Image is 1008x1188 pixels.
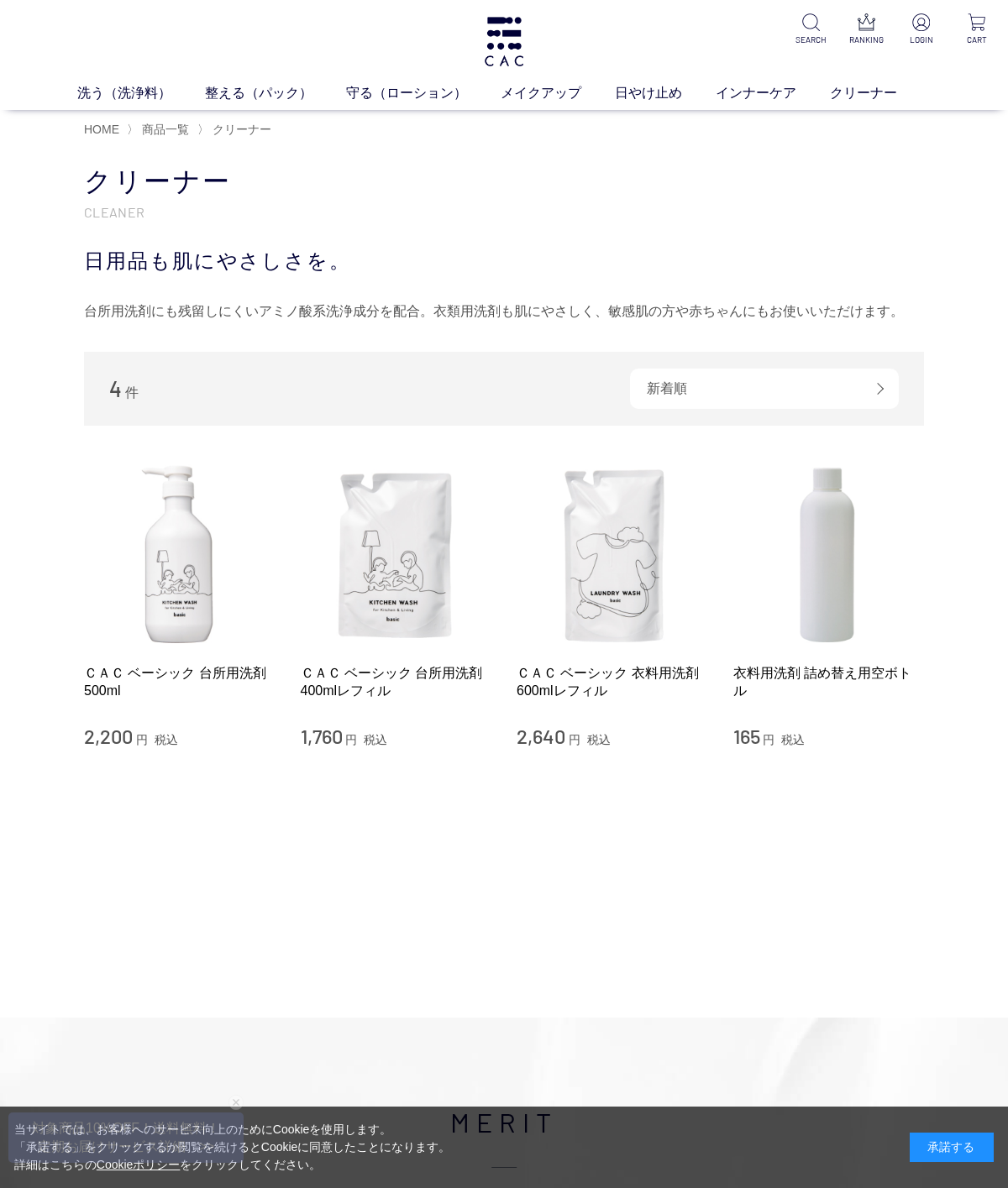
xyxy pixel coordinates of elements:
span: 円 [569,733,580,746]
a: ＣＡＣ ベーシック 台所用洗剤 400mlレフィル [301,664,492,700]
a: 日やけ止め [615,83,716,103]
span: 165 [733,724,760,748]
span: 2,200 [84,724,133,748]
span: 円 [763,733,774,746]
span: 円 [345,733,357,746]
a: CART [959,13,995,46]
span: 税込 [587,733,611,746]
a: 洗う（洗浄料） [77,83,205,103]
span: 1,760 [301,724,343,748]
span: 4 [109,375,122,401]
a: クリーナー [830,83,931,103]
a: ＣＡＣ ベーシック 衣料用洗剤600mlレフィル [517,664,708,700]
div: 承諾する [910,1133,994,1162]
img: 衣料用洗剤 詰め替え用空ボトル [733,459,925,651]
span: 件 [125,385,139,400]
div: 台所用洗剤にも残留しにくいアミノ酸系洗浄成分を配合。衣類用洗剤も肌にやさしく、敏感肌の方や赤ちゃんにもお使いいただけます。 [84,298,924,325]
a: 衣料用洗剤 詰め替え用空ボトル [733,664,925,700]
a: クリーナー [209,123,271,136]
li: 〉 [197,122,276,138]
img: ＣＡＣ ベーシック 台所用洗剤 500ml [84,459,276,651]
p: CART [959,34,995,46]
img: logo [482,17,526,66]
p: SEARCH [793,34,828,46]
a: 商品一覧 [139,123,189,136]
a: LOGIN [904,13,939,46]
p: RANKING [848,34,884,46]
img: ＣＡＣ ベーシック 台所用洗剤 400mlレフィル [301,459,492,651]
a: インナーケア [716,83,830,103]
p: LOGIN [904,34,939,46]
p: CLEANER [84,203,924,221]
img: ＣＡＣ ベーシック 衣料用洗剤600mlレフィル [517,459,708,651]
span: 2,640 [517,724,565,748]
span: 税込 [364,733,387,746]
a: 守る（ローション） [346,83,501,103]
a: RANKING [848,13,884,46]
a: 整える（パック） [205,83,346,103]
span: 円 [136,733,148,746]
a: SEARCH [793,13,828,46]
h1: クリーナー [84,164,924,200]
span: クリーナー [213,123,271,136]
span: 商品一覧 [142,123,189,136]
div: 新着順 [630,369,899,409]
a: HOME [84,123,119,136]
div: 日用品も肌にやさしさを。 [84,246,924,276]
span: 税込 [781,733,805,746]
span: 税込 [155,733,178,746]
a: ＣＡＣ ベーシック 台所用洗剤 500ml [84,664,276,700]
a: メイクアップ [501,83,615,103]
li: 〉 [127,122,193,138]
